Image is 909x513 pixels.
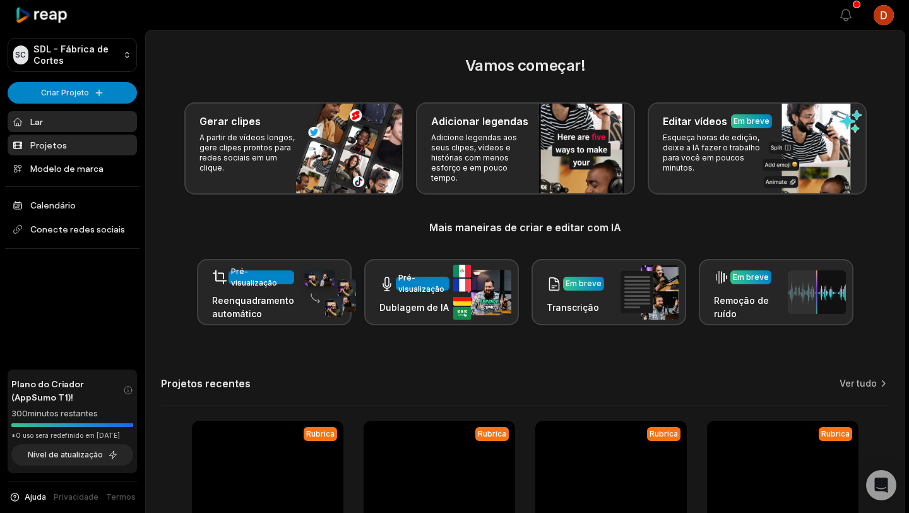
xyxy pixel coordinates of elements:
[28,408,98,418] font: minutos restantes
[212,295,294,319] font: Reenquadramento automático
[566,279,602,288] font: Em breve
[379,302,449,313] font: Dublagem de IA
[30,224,125,234] font: Conecte redes sociais
[54,492,98,502] font: Privacidade
[199,115,261,128] font: Gerar clipes
[840,377,877,390] a: Ver tudo
[41,88,89,97] font: Criar Projeto
[714,295,769,319] font: Remoção de ruído
[54,492,98,503] a: Privacidade
[106,492,136,503] a: Termos
[15,50,26,59] font: SC
[33,44,109,66] font: SDL - Fábrica de Cortes
[733,272,769,282] font: Em breve
[663,115,727,128] font: Editar vídeos
[8,195,137,215] a: Calendário
[431,133,517,183] font: Adicione legendas aos seus clipes, vídeos e histórias com menos esforço e em pouco tempo.
[11,408,28,418] font: 300
[199,133,295,172] font: A partir de vídeos longos, gere clipes prontos para redes sociais em um clique.
[663,133,760,172] font: Esqueça horas de edição, deixe a IA fazer o trabalho para você em poucos minutos.
[11,444,133,466] button: Nível de atualização
[547,302,599,313] font: Transcrição
[429,221,621,234] font: Mais maneiras de criar e editar com IA
[11,432,120,439] font: *O uso será redefinido em [DATE]
[231,267,277,287] font: Pré-visualização
[25,492,46,502] font: Ajuda
[28,450,103,459] font: Nível de atualização
[161,377,251,390] font: Projetos recentes
[840,378,877,389] font: Ver tudo
[298,268,356,317] img: auto_reframe.png
[788,270,846,314] img: noise_removal.png
[453,265,511,320] img: ai_dubbing.png
[431,115,528,128] font: Adicionar legendas
[8,158,137,179] a: Modelo de marca
[8,111,137,132] a: Lar
[30,140,67,150] font: Projetos
[9,492,46,503] button: Ajuda
[106,492,136,502] font: Termos
[621,265,679,320] img: transcription.png
[71,392,73,402] font: !
[30,116,43,127] font: Lar
[30,163,104,174] font: Modelo de marca
[398,273,444,294] font: Pré-visualização
[734,116,769,126] font: Em breve
[30,200,76,210] font: Calendário
[465,56,585,75] font: Vamos começar!
[11,378,84,402] font: Plano do Criador (AppSumo T1)
[866,470,896,500] div: Abra o Intercom Messenger
[8,82,137,104] button: Criar Projeto
[8,135,137,155] a: Projetos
